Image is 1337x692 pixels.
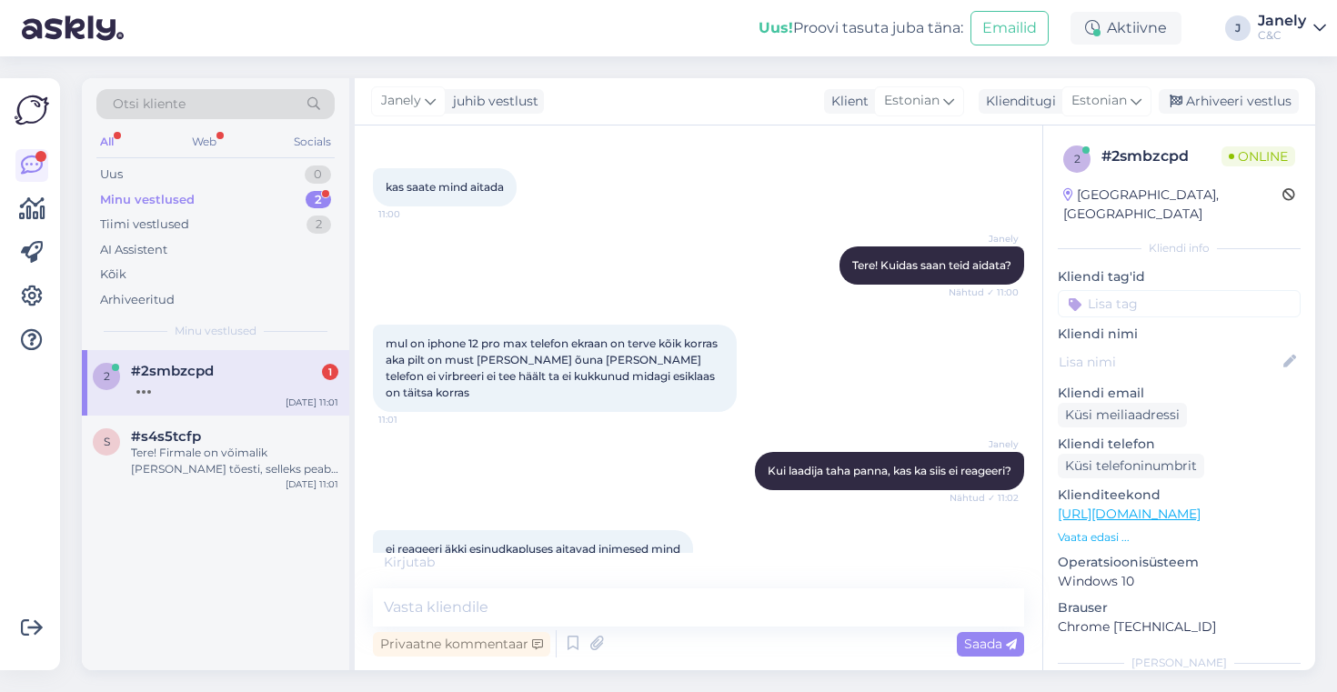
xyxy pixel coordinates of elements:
span: 11:00 [378,207,447,221]
span: Nähtud ✓ 11:02 [950,491,1019,505]
div: Kirjutab [373,553,1024,572]
span: Tere! Kuidas saan teid aidata? [852,258,1011,272]
span: Saada [964,636,1017,652]
div: C&C [1258,28,1306,43]
span: Estonian [884,91,940,111]
span: . [435,554,437,570]
button: Emailid [970,11,1049,45]
div: Proovi tasuta juba täna: [759,17,963,39]
div: Minu vestlused [100,191,195,209]
span: Otsi kliente [113,95,186,114]
div: [DATE] 11:01 [286,477,338,491]
span: Nähtud ✓ 11:00 [949,286,1019,299]
p: Vaata edasi ... [1058,529,1301,546]
span: 2 [1074,152,1081,165]
p: Chrome [TECHNICAL_ID] [1058,617,1301,637]
img: Askly Logo [15,93,49,127]
p: Kliendi telefon [1058,435,1301,454]
div: 0 [305,165,331,184]
span: Janely [950,437,1019,451]
p: Windows 10 [1058,572,1301,591]
p: Operatsioonisüsteem [1058,553,1301,572]
div: Web [188,130,220,154]
p: Kliendi email [1058,384,1301,403]
a: JanelyC&C [1258,14,1326,43]
div: Tiimi vestlused [100,216,189,234]
p: Kliendi tag'id [1058,267,1301,286]
div: Socials [290,130,335,154]
input: Lisa nimi [1059,352,1280,372]
div: Janely [1258,14,1306,28]
span: #s4s5tcfp [131,428,201,445]
div: Küsi telefoninumbrit [1058,454,1204,478]
div: 2 [307,216,331,234]
span: Janely [381,91,421,111]
div: AI Assistent [100,241,167,259]
span: 2 [104,369,110,383]
div: Tere! Firmale on võimalik [PERSON_NAME] tõesti, selleks peab minema kohapeale ja lepingu tegema. [131,445,338,477]
div: Kliendi info [1058,240,1301,256]
span: s [104,435,110,448]
div: 2 [306,191,331,209]
p: Klienditeekond [1058,486,1301,505]
div: [PERSON_NAME] [1058,655,1301,671]
span: Minu vestlused [175,323,256,339]
div: 1 [322,364,338,380]
div: Klient [824,92,869,111]
div: Klienditugi [979,92,1056,111]
span: kas saate mind aitada [386,180,504,194]
p: Kliendi nimi [1058,325,1301,344]
div: Privaatne kommentaar [373,632,550,657]
div: J [1225,15,1251,41]
div: Kõik [100,266,126,284]
div: Arhiveeritud [100,291,175,309]
p: Brauser [1058,598,1301,617]
input: Lisa tag [1058,290,1301,317]
span: Kui laadija taha panna, kas ka siis ei reageeri? [768,464,1011,477]
div: All [96,130,117,154]
span: Online [1221,146,1295,166]
span: mul on iphone 12 pro max telefon ekraan on terve kõik korras aka pilt on must [PERSON_NAME] õuna ... [386,336,720,399]
div: [DATE] 11:01 [286,396,338,409]
span: 11:01 [378,413,447,426]
span: Janely [950,232,1019,246]
div: Uus [100,165,123,184]
div: [GEOGRAPHIC_DATA], [GEOGRAPHIC_DATA] [1063,186,1282,224]
div: Arhiveeri vestlus [1159,89,1299,114]
span: #2smbzcpd [131,363,214,379]
span: Estonian [1071,91,1127,111]
b: Uus! [759,19,793,36]
a: [URL][DOMAIN_NAME] [1058,506,1201,522]
div: Aktiivne [1071,12,1181,45]
div: # 2smbzcpd [1101,145,1221,167]
div: juhib vestlust [446,92,538,111]
span: ei reageeri äkki esinudkapluses aitavad inimesed mind [386,542,680,556]
div: Küsi meiliaadressi [1058,403,1187,427]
